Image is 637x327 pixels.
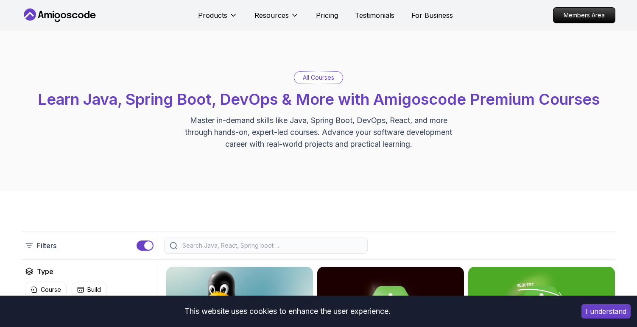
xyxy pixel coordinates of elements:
button: Products [198,10,237,27]
input: Search Java, React, Spring boot ... [181,241,362,250]
a: For Business [411,10,453,20]
a: Members Area [553,7,615,23]
p: Course [41,285,61,294]
button: Accept cookies [581,304,631,319]
span: Learn Java, Spring Boot, DevOps & More with Amigoscode Premium Courses [38,90,600,109]
a: Testimonials [355,10,394,20]
button: Build [72,282,106,298]
a: Pricing [316,10,338,20]
p: Build [87,285,101,294]
p: Products [198,10,227,20]
p: All Courses [303,73,334,82]
p: Members Area [553,8,615,23]
h2: Type [37,266,53,277]
button: Resources [254,10,299,27]
p: Master in-demand skills like Java, Spring Boot, DevOps, React, and more through hands-on, expert-... [176,115,461,150]
p: Filters [37,240,56,251]
p: Resources [254,10,289,20]
button: Course [25,282,67,298]
div: This website uses cookies to enhance the user experience. [6,302,569,321]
